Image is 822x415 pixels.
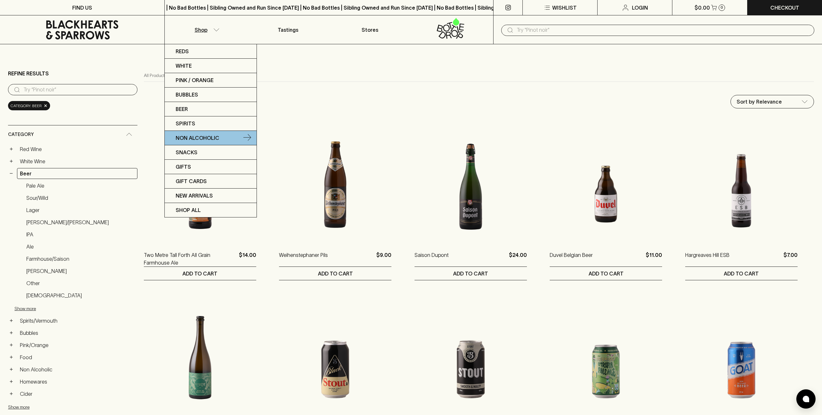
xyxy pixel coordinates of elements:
a: White [165,59,257,73]
img: bubble-icon [803,396,809,402]
p: Reds [176,47,189,55]
p: Beer [176,105,188,113]
a: Beer [165,102,257,116]
a: Bubbles [165,88,257,102]
p: Gifts [176,163,191,171]
p: Gift Cards [176,177,207,185]
a: Non Alcoholic [165,131,257,145]
p: New Arrivals [176,192,213,199]
p: Non Alcoholic [176,134,219,142]
p: Snacks [176,148,197,156]
a: Spirits [165,116,257,131]
a: Snacks [165,145,257,160]
p: Bubbles [176,91,198,98]
a: Reds [165,44,257,59]
p: Spirits [176,120,195,127]
a: Gift Cards [165,174,257,189]
p: White [176,62,192,70]
a: SHOP ALL [165,203,257,217]
a: Pink / Orange [165,73,257,88]
a: Gifts [165,160,257,174]
p: SHOP ALL [176,206,201,214]
a: New Arrivals [165,189,257,203]
p: Pink / Orange [176,76,214,84]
